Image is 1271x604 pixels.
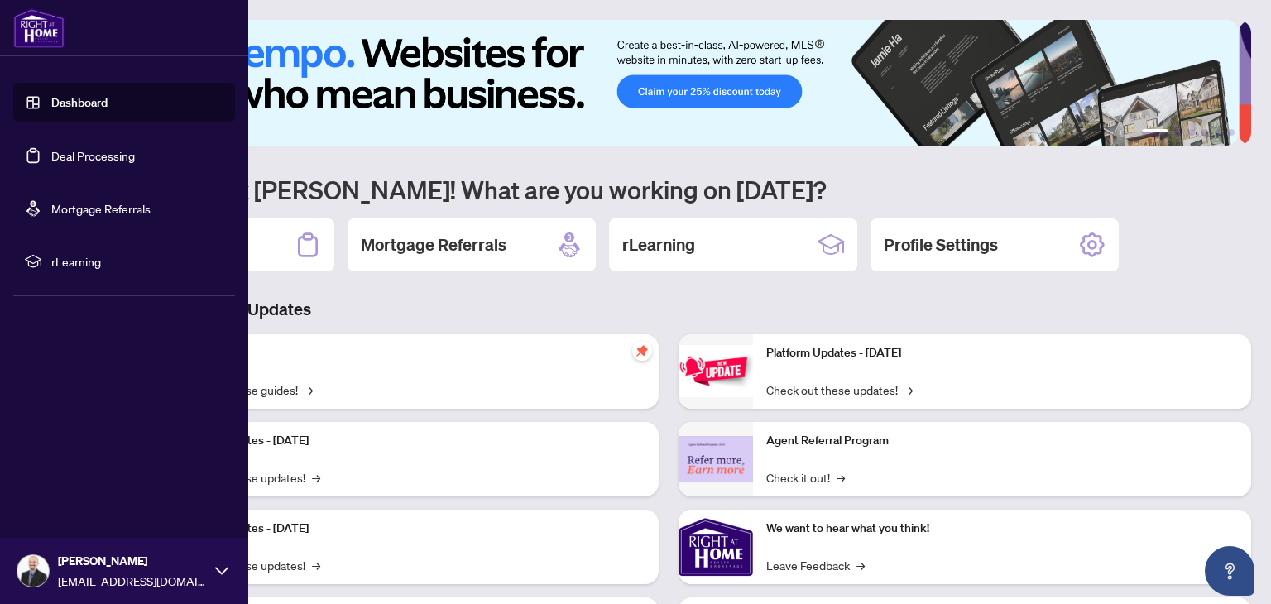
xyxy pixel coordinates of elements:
span: → [312,556,320,574]
span: → [856,556,865,574]
button: 2 [1175,129,1182,136]
img: Slide 0 [86,20,1239,146]
h2: Mortgage Referrals [361,233,506,256]
a: Leave Feedback→ [766,556,865,574]
img: Platform Updates - June 23, 2025 [679,345,753,397]
button: 1 [1142,129,1168,136]
span: rLearning [51,252,223,271]
span: pushpin [632,341,652,361]
span: → [837,468,845,487]
button: 6 [1228,129,1235,136]
span: → [904,381,913,399]
a: Dashboard [51,95,108,110]
button: 3 [1188,129,1195,136]
a: Check out these updates!→ [766,381,913,399]
h2: rLearning [622,233,695,256]
p: Platform Updates - [DATE] [174,520,645,538]
h1: Welcome back [PERSON_NAME]! What are you working on [DATE]? [86,174,1251,205]
a: Check it out!→ [766,468,845,487]
img: Agent Referral Program [679,436,753,482]
img: logo [13,8,65,48]
img: We want to hear what you think! [679,510,753,584]
p: Agent Referral Program [766,432,1238,450]
span: → [305,381,313,399]
h2: Profile Settings [884,233,998,256]
span: → [312,468,320,487]
p: We want to hear what you think! [766,520,1238,538]
span: [EMAIL_ADDRESS][DOMAIN_NAME] [58,572,207,590]
button: 4 [1201,129,1208,136]
a: Deal Processing [51,148,135,163]
p: Self-Help [174,344,645,362]
p: Platform Updates - [DATE] [766,344,1238,362]
button: 5 [1215,129,1221,136]
span: [PERSON_NAME] [58,552,207,570]
h3: Brokerage & Industry Updates [86,298,1251,321]
img: Profile Icon [17,555,49,587]
p: Platform Updates - [DATE] [174,432,645,450]
a: Mortgage Referrals [51,201,151,216]
button: Open asap [1205,546,1254,596]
